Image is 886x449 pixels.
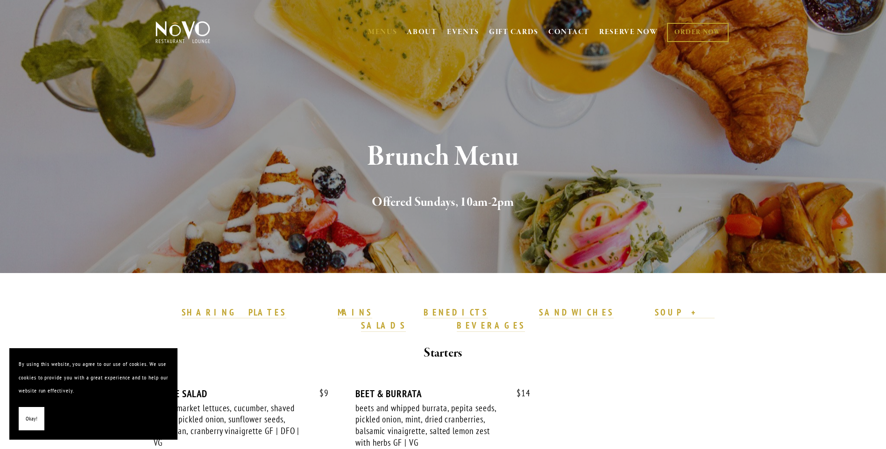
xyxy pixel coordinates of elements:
[154,402,302,449] div: mixed market lettuces, cucumber, shaved radish, pickled onion, sunflower seeds, parmesan, cranber...
[548,23,589,41] a: CONTACT
[338,307,373,319] a: MAINS
[361,307,715,332] a: SOUP + SALADS
[154,388,329,400] div: HOUSE SALAD
[182,307,286,318] strong: SHARING PLATES
[19,358,168,398] p: By using this website, you agree to our use of cookies. We use cookies to provide you with a grea...
[154,21,212,44] img: Novo Restaurant &amp; Lounge
[489,23,539,41] a: GIFT CARDS
[457,320,525,331] strong: BEVERAGES
[667,23,728,42] a: ORDER NOW
[355,388,531,400] div: BEET & BURRATA
[599,23,658,41] a: RESERVE NOW
[424,345,462,361] strong: Starters
[26,412,37,426] span: Okay!
[368,28,397,37] a: MENUS
[447,28,479,37] a: EVENTS
[457,320,525,332] a: BEVERAGES
[407,28,437,37] a: ABOUT
[338,307,373,318] strong: MAINS
[19,407,44,431] button: Okay!
[355,402,504,449] div: beets and whipped burrata, pepita seeds, pickled onion, mint, dried cranberries, balsamic vinaigr...
[171,193,716,212] h2: Offered Sundays, 10am-2pm
[424,307,488,319] a: BENEDICTS
[9,348,177,440] section: Cookie banner
[171,142,716,172] h1: Brunch Menu
[319,387,324,399] span: $
[310,388,329,399] span: 9
[424,307,488,318] strong: BENEDICTS
[539,307,614,318] strong: SANDWICHES
[182,307,286,319] a: SHARING PLATES
[517,387,521,399] span: $
[507,388,531,399] span: 14
[539,307,614,319] a: SANDWICHES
